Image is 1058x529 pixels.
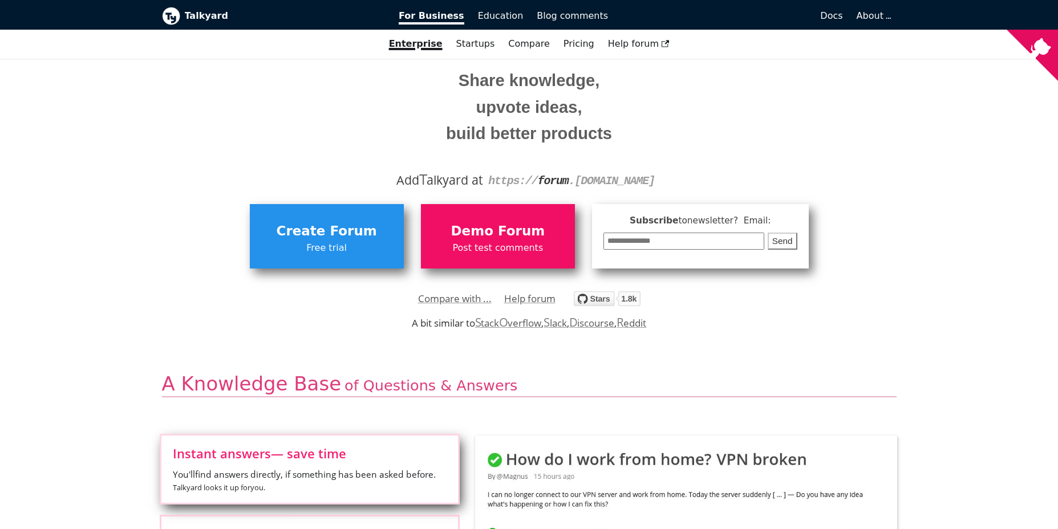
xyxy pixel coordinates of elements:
[185,9,383,23] b: Talkyard
[419,169,427,189] span: T
[256,241,398,255] span: Free trial
[544,316,566,329] a: Slack
[499,314,508,330] span: O
[538,174,569,188] strong: forum
[608,38,670,49] span: Help forum
[421,204,575,268] a: Demo ForumPost test comments
[603,214,797,228] span: Subscribe
[471,6,530,26] a: Education
[427,241,569,255] span: Post test comments
[162,372,897,397] h2: A Knowledge Base
[504,290,556,307] a: Help forum
[569,314,578,330] span: D
[768,233,797,250] button: Send
[478,10,524,21] span: Education
[173,447,447,459] span: Instant answers — save time
[171,67,888,94] small: Share knowledge,
[382,34,449,54] a: Enterprise
[399,10,464,25] span: For Business
[171,120,888,147] small: build better products
[617,314,624,330] span: R
[392,6,471,26] a: For Business
[820,10,842,21] span: Docs
[857,10,890,21] a: About
[508,38,550,49] a: Compare
[171,170,888,190] div: Add alkyard at
[617,316,646,329] a: Reddit
[544,314,550,330] span: S
[344,377,517,394] span: of Questions & Answers
[615,6,850,26] a: Docs
[530,6,615,26] a: Blog comments
[569,316,614,329] a: Discourse
[162,7,383,25] a: Talkyard logoTalkyard
[475,314,481,330] span: S
[427,221,569,242] span: Demo Forum
[678,215,771,226] span: to newsletter ? Email:
[574,291,641,306] img: talkyard.svg
[256,221,398,242] span: Create Forum
[173,468,447,494] span: You'll find answers directly, if something has been asked before.
[574,293,641,310] a: Star debiki/talkyard on GitHub
[162,7,180,25] img: Talkyard logo
[537,10,608,21] span: Blog comments
[173,482,265,493] small: Talkyard looks it up for you .
[449,34,502,54] a: Startups
[557,34,601,54] a: Pricing
[475,316,542,329] a: StackOverflow
[171,94,888,121] small: upvote ideas,
[488,174,655,188] code: https:// . [DOMAIN_NAME]
[601,34,676,54] a: Help forum
[418,290,492,307] a: Compare with ...
[250,204,404,268] a: Create ForumFree trial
